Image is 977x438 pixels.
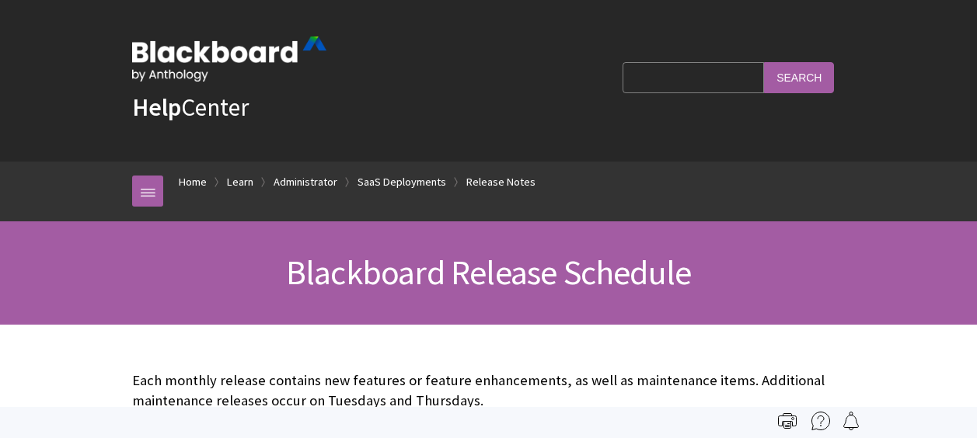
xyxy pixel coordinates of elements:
[274,172,337,192] a: Administrator
[764,62,834,92] input: Search
[811,412,830,430] img: More help
[179,172,207,192] a: Home
[132,92,181,123] strong: Help
[132,370,845,411] p: Each monthly release contains new features or feature enhancements, as well as maintenance items....
[227,172,253,192] a: Learn
[842,412,860,430] img: Follow this page
[358,172,446,192] a: SaaS Deployments
[132,92,249,123] a: HelpCenter
[778,412,797,430] img: Print
[286,251,691,294] span: Blackboard Release Schedule
[132,36,326,82] img: Blackboard by Anthology
[466,172,536,192] a: Release Notes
